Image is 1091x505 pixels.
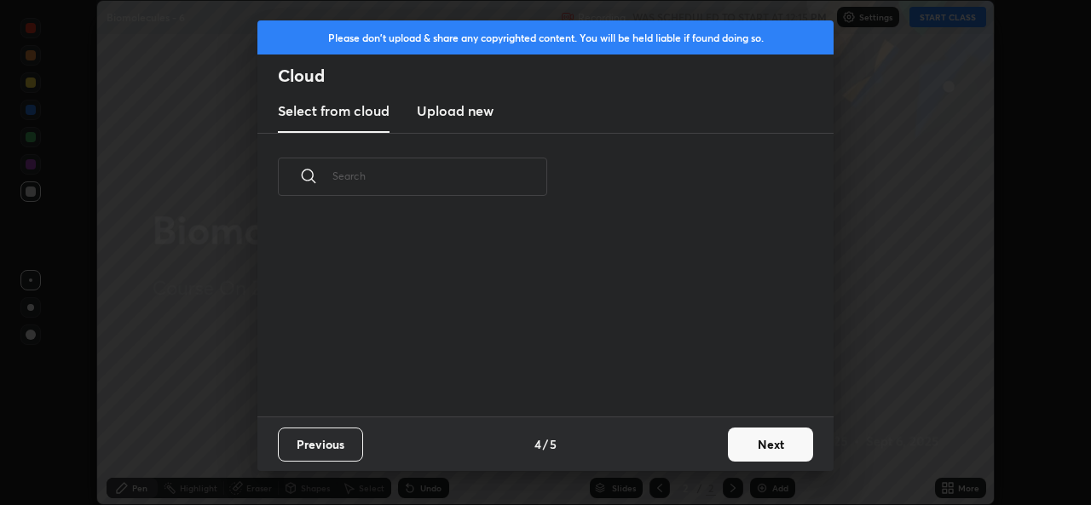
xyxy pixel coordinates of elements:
h3: Upload new [417,100,494,121]
button: Previous [278,428,363,462]
h4: / [543,435,548,453]
input: Search [332,140,547,212]
button: Next [728,428,813,462]
h4: 4 [534,435,541,453]
h2: Cloud [278,65,834,87]
h3: Select from cloud [278,100,390,121]
h4: 5 [550,435,557,453]
div: Please don't upload & share any copyrighted content. You will be held liable if found doing so. [257,20,834,55]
